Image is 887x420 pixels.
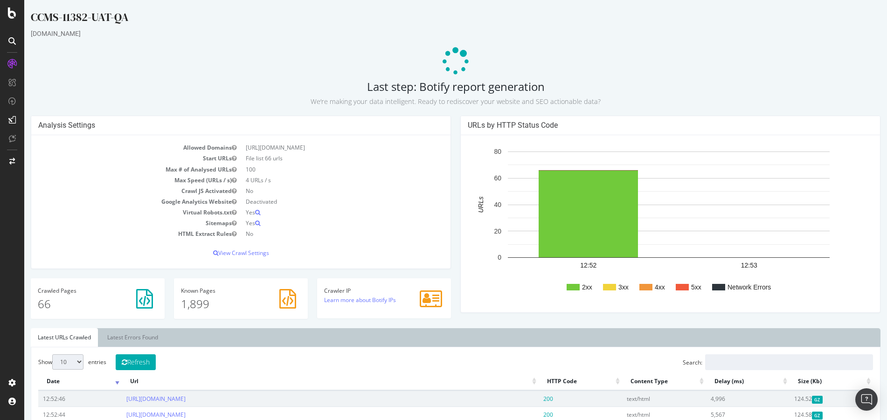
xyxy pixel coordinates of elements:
td: No [217,186,420,196]
h4: Analysis Settings [14,121,419,130]
td: Allowed Domains [14,142,217,153]
td: Yes [217,218,420,228]
text: 60 [470,174,477,182]
text: 2xx [558,283,568,291]
a: Learn more about Botify IPs [300,296,372,304]
td: 12:52:46 [14,391,97,406]
div: [DOMAIN_NAME] [7,29,856,38]
td: File list 66 urls [217,153,420,164]
th: Content Type: activate to sort column ascending [598,372,681,391]
td: Virtual Robots.txt [14,207,217,218]
a: Latest Errors Found [76,328,141,347]
td: Max Speed (URLs / s) [14,175,217,186]
button: Refresh [91,354,132,370]
h4: Pages Crawled [14,288,133,294]
select: Showentries [28,354,59,370]
h2: Last step: Botify report generation [7,80,856,106]
p: 66 [14,296,133,312]
td: 4,996 [682,391,765,406]
span: Gzipped Content [788,412,798,420]
td: 4 URLs / s [217,175,420,186]
div: Open Intercom Messenger [855,388,878,411]
td: text/html [598,391,681,406]
input: Search: [681,354,849,370]
text: 40 [470,201,477,208]
svg: A chart. [443,142,845,305]
small: We’re making your data intelligent. Ready to rediscover your website and SEO actionable data? [286,97,576,106]
label: Show entries [14,354,82,370]
span: 200 [519,411,529,419]
th: Delay (ms): activate to sort column ascending [682,372,765,391]
td: HTML Extract Rules [14,228,217,239]
td: Yes [217,207,420,218]
div: CCMS-11382-UAT-QA [7,9,856,29]
text: 12:52 [556,262,572,269]
text: URLs [453,197,460,213]
td: Sitemaps [14,218,217,228]
text: 12:53 [717,262,733,269]
a: [URL][DOMAIN_NAME] [102,411,161,419]
td: Crawl JS Activated [14,186,217,196]
td: 100 [217,164,420,175]
td: 124.52 [765,391,849,406]
text: 3xx [594,283,604,291]
span: 200 [519,395,529,403]
text: 0 [473,254,477,262]
h4: Crawler IP [300,288,420,294]
td: Max # of Analysed URLs [14,164,217,175]
th: Url: activate to sort column ascending [97,372,514,391]
span: Gzipped Content [788,396,798,404]
td: [URL][DOMAIN_NAME] [217,142,420,153]
h4: Pages Known [157,288,277,294]
text: 80 [470,148,477,156]
td: Deactivated [217,196,420,207]
p: 1,899 [157,296,277,312]
th: Size (Kb): activate to sort column ascending [765,372,849,391]
text: Network Errors [703,283,747,291]
a: Latest URLs Crawled [7,328,74,347]
text: 4xx [631,283,641,291]
label: Search: [658,354,849,370]
td: Google Analytics Website [14,196,217,207]
h4: URLs by HTTP Status Code [443,121,849,130]
text: 20 [470,227,477,235]
a: [URL][DOMAIN_NAME] [102,395,161,403]
th: HTTP Code: activate to sort column ascending [514,372,598,391]
text: 5xx [667,283,677,291]
th: Date: activate to sort column ascending [14,372,97,391]
td: No [217,228,420,239]
p: View Crawl Settings [14,249,419,257]
td: Start URLs [14,153,217,164]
